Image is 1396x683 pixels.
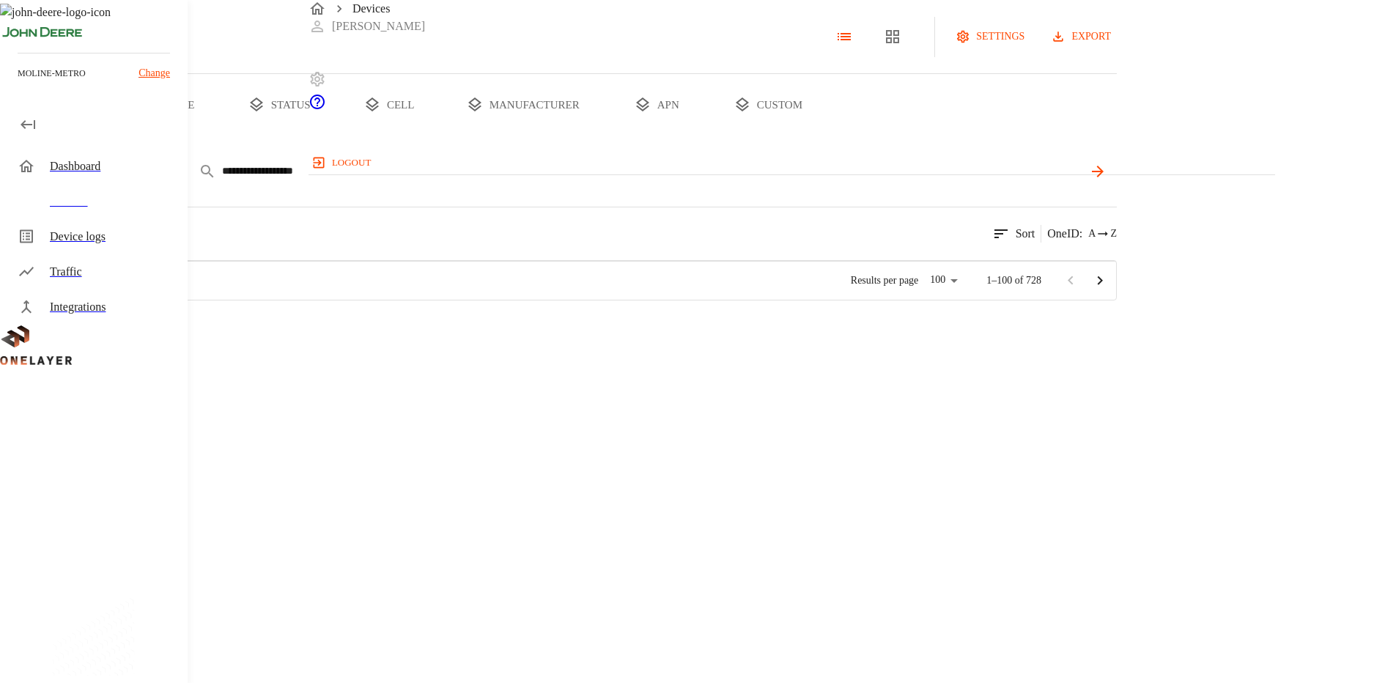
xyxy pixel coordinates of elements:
p: OneID : [1047,225,1082,243]
p: Results per page [851,273,919,288]
button: Go to next page [1085,266,1115,295]
button: logout [309,151,377,174]
p: [PERSON_NAME] [332,18,425,35]
a: onelayer-support [309,100,326,113]
p: 1–100 of 728 [986,273,1041,288]
a: logout [309,151,1275,174]
span: Support Portal [309,100,326,113]
span: Z [1110,226,1117,241]
span: A [1088,226,1096,241]
p: Sort [1016,225,1035,243]
div: 100 [924,270,963,291]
